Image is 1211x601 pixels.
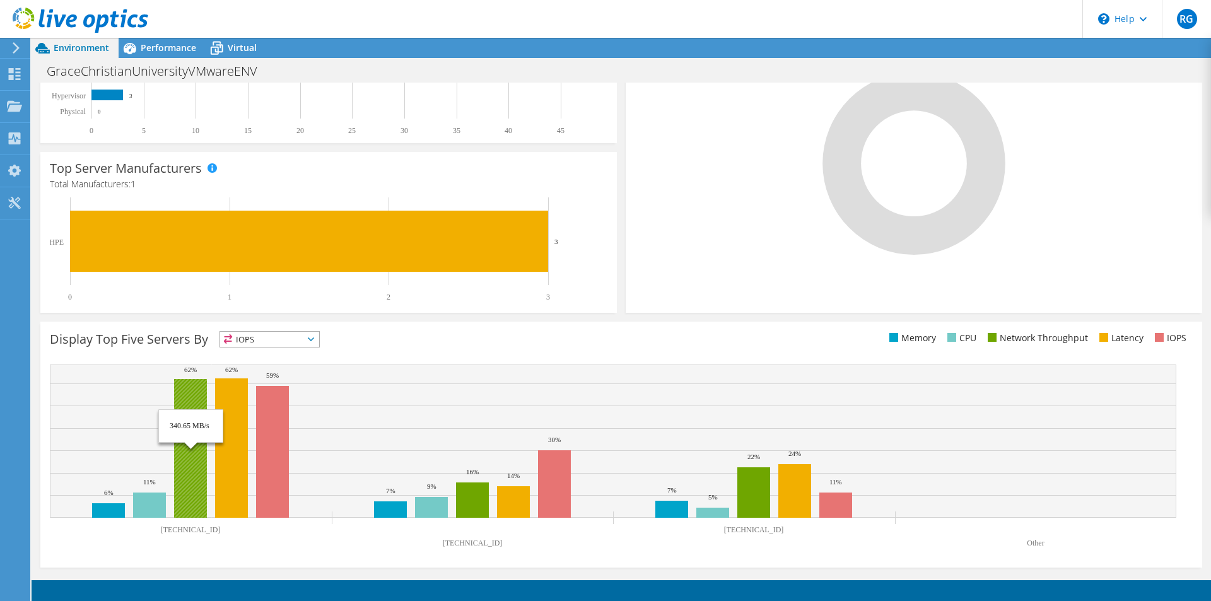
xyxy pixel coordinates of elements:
text: 1 [228,293,231,301]
li: Memory [886,331,936,345]
li: IOPS [1152,331,1186,345]
li: Network Throughput [985,331,1088,345]
h3: Top Server Manufacturers [50,161,202,175]
text: 10 [192,126,199,135]
text: [TECHNICAL_ID] [443,539,503,547]
span: 1 [131,178,136,190]
li: Latency [1096,331,1144,345]
text: 2 [387,293,390,301]
text: 20 [296,126,304,135]
li: CPU [944,331,976,345]
text: Physical [60,107,86,116]
text: 16% [466,468,479,476]
text: 11% [829,478,842,486]
text: 3 [546,293,550,301]
span: RG [1177,9,1197,29]
text: 30 [401,126,408,135]
text: 9% [427,482,436,490]
text: 6% [104,489,114,496]
text: HPE [49,238,64,247]
span: IOPS [220,332,319,347]
text: 3 [129,93,132,99]
text: 45 [557,126,565,135]
text: 5 [142,126,146,135]
text: 3 [554,238,558,245]
span: Virtual [228,42,257,54]
text: 14% [507,472,520,479]
text: 40 [505,126,512,135]
text: [TECHNICAL_ID] [724,525,784,534]
text: 15 [244,126,252,135]
text: 7% [667,486,677,494]
text: 24% [788,450,801,457]
text: 11% [143,478,156,486]
text: Other [1027,539,1044,547]
text: [TECHNICAL_ID] [161,525,221,534]
text: 62% [225,366,238,373]
text: 35 [453,126,460,135]
text: 30% [548,436,561,443]
text: 59% [266,371,279,379]
text: 0 [68,293,72,301]
text: Hypervisor [52,91,86,100]
h4: Total Manufacturers: [50,177,607,191]
text: 0 [90,126,93,135]
h1: GraceChristianUniversityVMwareENV [41,64,277,78]
text: 0 [98,108,101,115]
text: 7% [386,487,395,494]
span: Environment [54,42,109,54]
text: 5% [708,493,718,501]
text: 22% [747,453,760,460]
text: 25 [348,126,356,135]
svg: \n [1098,13,1109,25]
span: Performance [141,42,196,54]
text: 62% [184,366,197,373]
